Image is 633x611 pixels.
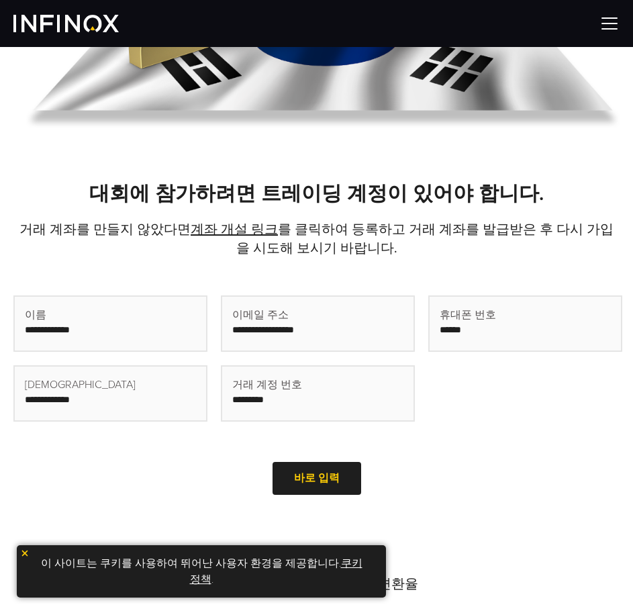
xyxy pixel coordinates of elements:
[89,181,544,206] strong: 대회에 참가하려면 트레이딩 계정이 있어야 합니다.
[232,377,302,393] span: 거래 계정 번호
[13,220,620,258] p: 거래 계좌를 만들지 않았다면 를 클릭하여 등록하고 거래 계좌를 발급받은 후 다시 가입을 시도해 보시기 바랍니다.
[25,377,136,393] span: [DEMOGRAPHIC_DATA]
[440,307,496,323] span: 휴대폰 번호
[232,307,289,323] span: 이메일 주소
[25,307,46,323] span: 이름
[20,549,30,558] img: yellow close icon
[273,462,361,495] a: 바로 입력
[23,552,379,591] p: 이 사이트는 쿠키를 사용하여 뛰어난 사용자 환경을 제공합니다. .
[191,222,278,238] a: 계좌 개설 링크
